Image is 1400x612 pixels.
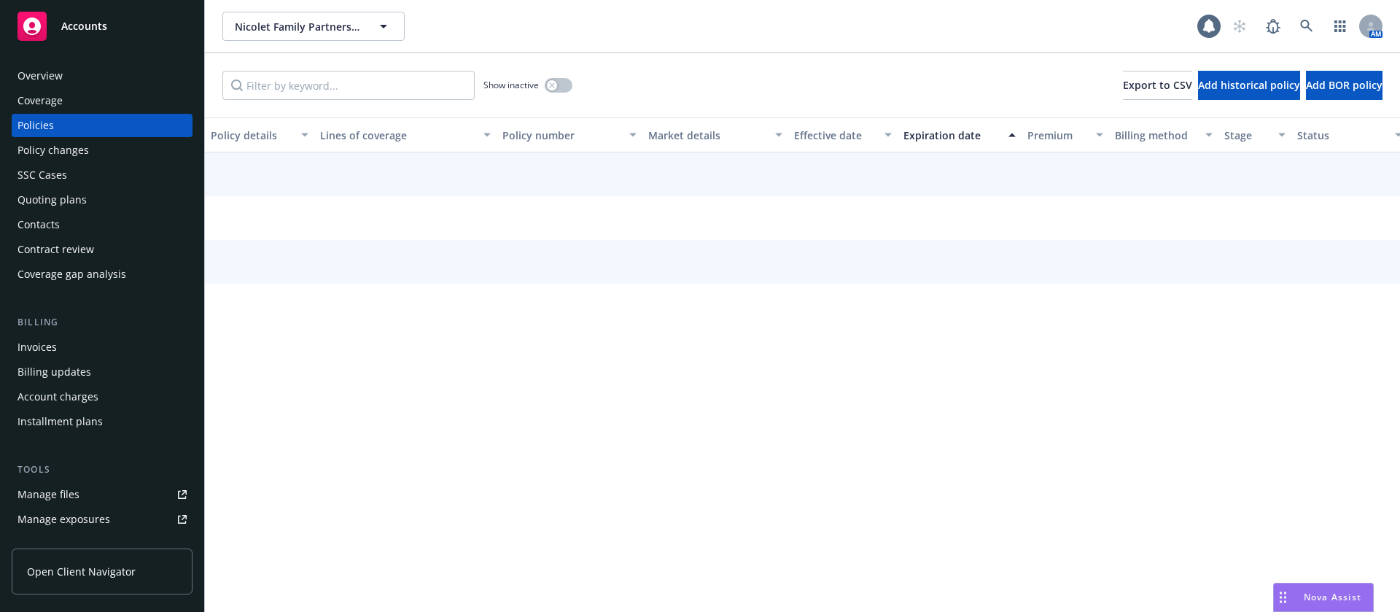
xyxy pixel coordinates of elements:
[17,483,79,506] div: Manage files
[17,114,54,137] div: Policies
[648,128,766,143] div: Market details
[12,64,192,88] a: Overview
[1259,12,1288,41] a: Report a Bug
[12,213,192,236] a: Contacts
[17,360,91,384] div: Billing updates
[1123,71,1192,100] button: Export to CSV
[205,117,314,152] button: Policy details
[903,128,1000,143] div: Expiration date
[483,79,539,91] span: Show inactive
[12,315,192,330] div: Billing
[497,117,642,152] button: Policy number
[1225,12,1254,41] a: Start snowing
[1224,128,1269,143] div: Stage
[17,188,87,212] div: Quoting plans
[12,263,192,286] a: Coverage gap analysis
[314,117,497,152] button: Lines of coverage
[12,462,192,477] div: Tools
[12,114,192,137] a: Policies
[17,139,89,162] div: Policy changes
[1297,128,1386,143] div: Status
[12,385,192,408] a: Account charges
[12,532,192,556] a: Manage certificates
[17,238,94,261] div: Contract review
[12,360,192,384] a: Billing updates
[1273,583,1374,612] button: Nova Assist
[12,238,192,261] a: Contract review
[17,213,60,236] div: Contacts
[17,163,67,187] div: SSC Cases
[12,410,192,433] a: Installment plans
[17,508,110,531] div: Manage exposures
[12,163,192,187] a: SSC Cases
[17,64,63,88] div: Overview
[211,128,292,143] div: Policy details
[27,564,136,579] span: Open Client Navigator
[1198,71,1300,100] button: Add historical policy
[502,128,621,143] div: Policy number
[1198,78,1300,92] span: Add historical policy
[1022,117,1109,152] button: Premium
[898,117,1022,152] button: Expiration date
[12,508,192,531] a: Manage exposures
[1306,71,1382,100] button: Add BOR policy
[12,139,192,162] a: Policy changes
[235,19,361,34] span: Nicolet Family Partners, LP
[1109,117,1218,152] button: Billing method
[1306,78,1382,92] span: Add BOR policy
[1326,12,1355,41] a: Switch app
[12,188,192,212] a: Quoting plans
[12,6,192,47] a: Accounts
[12,89,192,112] a: Coverage
[17,89,63,112] div: Coverage
[17,336,57,359] div: Invoices
[1218,117,1291,152] button: Stage
[1292,12,1321,41] a: Search
[17,385,98,408] div: Account charges
[1304,591,1361,603] span: Nova Assist
[788,117,898,152] button: Effective date
[17,410,103,433] div: Installment plans
[17,263,126,286] div: Coverage gap analysis
[12,336,192,359] a: Invoices
[1115,128,1197,143] div: Billing method
[320,128,475,143] div: Lines of coverage
[1027,128,1087,143] div: Premium
[642,117,788,152] button: Market details
[222,71,475,100] input: Filter by keyword...
[1274,584,1292,611] div: Drag to move
[794,128,876,143] div: Effective date
[61,20,107,32] span: Accounts
[222,12,405,41] button: Nicolet Family Partners, LP
[1123,78,1192,92] span: Export to CSV
[12,483,192,506] a: Manage files
[17,532,113,556] div: Manage certificates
